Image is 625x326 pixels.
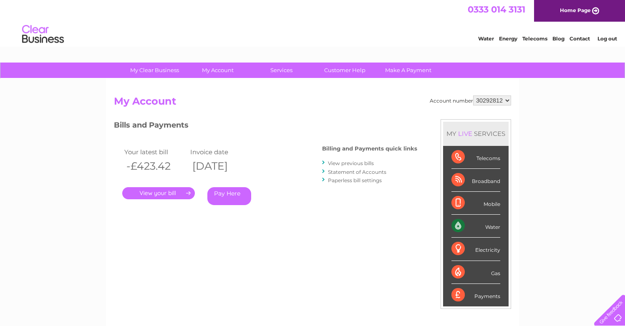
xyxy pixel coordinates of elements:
[207,187,251,205] a: Pay Here
[456,130,474,138] div: LIVE
[188,158,254,175] th: [DATE]
[451,284,500,306] div: Payments
[570,35,590,42] a: Contact
[443,122,509,145] div: MY SERVICES
[116,5,510,40] div: Clear Business is a trading name of Verastar Limited (registered in [GEOGRAPHIC_DATA] No. 3667643...
[451,146,500,169] div: Telecoms
[552,35,565,42] a: Blog
[22,22,64,47] img: logo.png
[451,261,500,284] div: Gas
[522,35,547,42] a: Telecoms
[451,169,500,192] div: Broadband
[328,177,382,183] a: Paperless bill settings
[499,35,517,42] a: Energy
[478,35,494,42] a: Water
[122,158,188,175] th: -£423.42
[322,145,417,152] h4: Billing and Payments quick links
[310,63,379,78] a: Customer Help
[122,187,195,199] a: .
[451,238,500,261] div: Electricity
[120,63,189,78] a: My Clear Business
[328,169,386,175] a: Statement of Accounts
[328,160,374,166] a: View previous bills
[374,63,443,78] a: Make A Payment
[114,95,511,111] h2: My Account
[122,146,188,158] td: Your latest bill
[188,146,254,158] td: Invoice date
[430,95,511,105] div: Account number
[468,4,525,15] a: 0333 014 3131
[247,63,316,78] a: Services
[451,215,500,238] div: Water
[114,119,417,134] h3: Bills and Payments
[597,35,617,42] a: Log out
[184,63,252,78] a: My Account
[451,192,500,215] div: Mobile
